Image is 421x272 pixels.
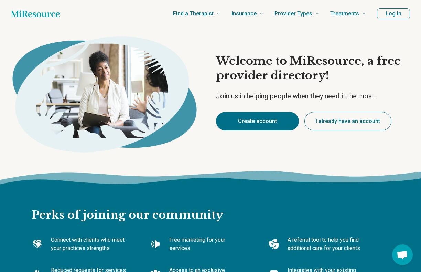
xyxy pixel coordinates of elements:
[51,236,128,252] p: Connect with clients who meet your practice’s strengths
[216,54,420,83] h1: Welcome to MiResource, a free provider directory!
[288,236,365,252] p: A referral tool to help you find additional care for your clients
[216,112,299,130] button: Create account
[32,186,389,222] h2: Perks of joining our community
[231,9,257,19] span: Insurance
[11,7,60,21] a: Home page
[304,112,391,130] button: I already have an account
[392,244,413,265] div: Open chat
[173,9,214,19] span: Find a Therapist
[377,8,410,19] button: Log In
[330,9,359,19] span: Treatments
[216,91,420,101] p: Join us in helping people when they need it the most.
[169,236,246,252] p: Free marketing for your services
[274,9,312,19] span: Provider Types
